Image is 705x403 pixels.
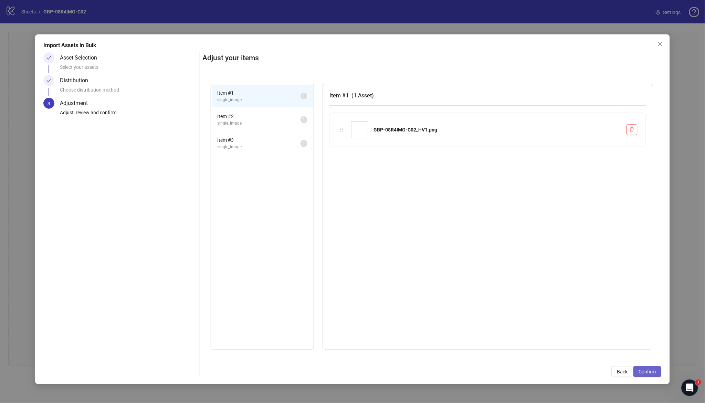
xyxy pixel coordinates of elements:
span: single_image [217,120,301,127]
sup: 1 [301,140,307,147]
span: Back [617,369,628,374]
span: Item # 2 [217,113,301,120]
div: holder [338,126,346,134]
button: Back [612,366,633,377]
button: Close [655,39,666,50]
span: single_image [217,97,301,103]
span: 1 [303,141,305,146]
h2: Adjust your items [202,52,662,64]
img: GBP-08R4IMG-C02_HV1.png [351,121,368,138]
span: 1 [303,94,305,98]
button: Confirm [633,366,662,377]
span: ( 1 Asset ) [351,92,374,99]
span: Item # 3 [217,136,301,144]
span: Confirm [639,369,656,374]
span: delete [630,127,634,132]
div: GBP-08R4IMG-C02_HV1.png [374,126,621,134]
span: holder [339,127,344,132]
div: Import Assets in Bulk [43,41,661,50]
sup: 1 [301,93,307,99]
span: 1 [696,380,701,385]
button: Delete [627,124,638,135]
span: 1 [303,117,305,122]
span: close [657,41,663,47]
span: single_image [217,144,301,150]
div: Asset Selection [60,52,103,63]
div: Distribution [60,75,94,86]
span: Item # 1 [217,89,301,97]
div: Choose distribution method [60,86,197,98]
div: Select your assets [60,63,197,75]
div: Adjustment [60,98,93,109]
h3: Item # 1 [329,91,646,100]
span: 3 [48,101,50,106]
iframe: Intercom live chat [682,380,698,396]
span: check [46,55,51,60]
div: Adjust, review and confirm [60,109,197,120]
span: check [46,78,51,83]
sup: 1 [301,116,307,123]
